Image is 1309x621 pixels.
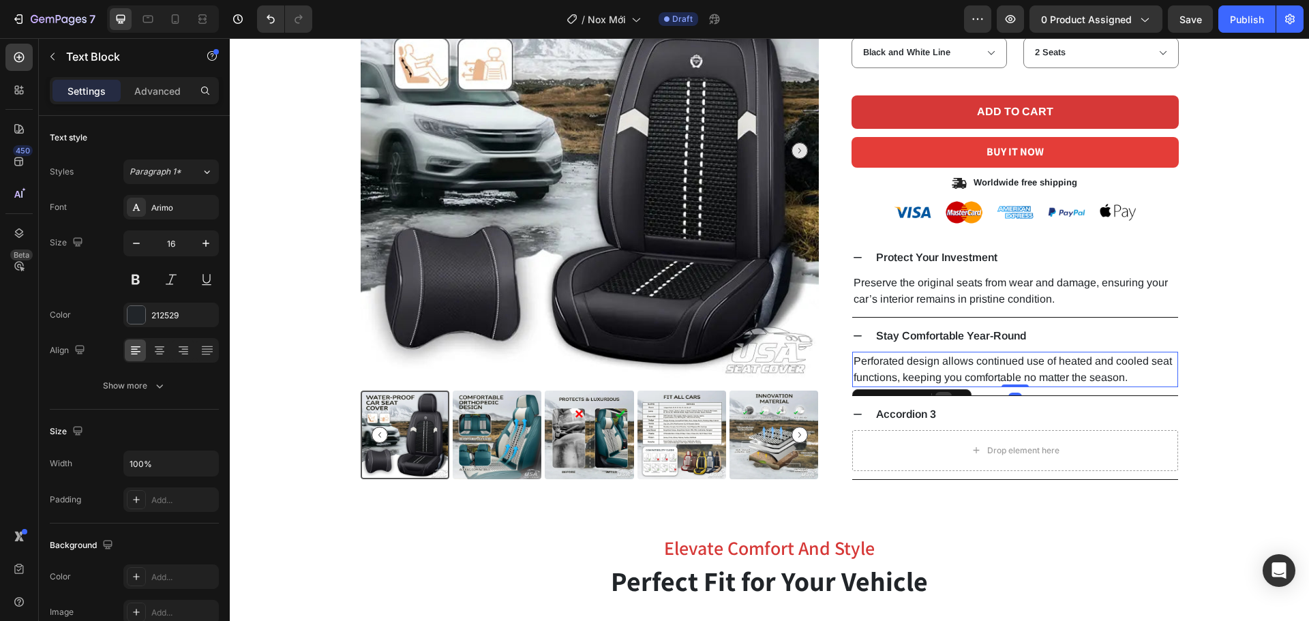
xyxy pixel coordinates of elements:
p: Text Block [66,48,182,65]
div: Add... [151,571,215,584]
div: Beta [10,249,33,260]
div: Size [50,423,86,441]
span: Paragraph 1* [130,166,181,178]
span: Draft [672,13,693,25]
div: 0 [779,354,792,365]
div: Image [50,606,74,618]
button: Carousel Next Arrow [562,389,578,405]
div: Show more [103,379,166,393]
div: Text Block [640,356,686,368]
p: Settings [67,84,106,98]
div: Rich Text Editor. Editing area: main [622,314,948,349]
p: 7 [89,11,95,27]
div: Add... [151,607,215,619]
div: Rich Text Editor. Editing area: main [644,369,708,384]
p: Stay Comfortable Year-Round [646,292,796,303]
img: Nox 2023 Full Set Universal Breathable Waterproof Vehicle Leather Cover For Cars Suv [223,352,312,441]
div: Padding [50,494,81,506]
div: Align [50,342,88,360]
span: Save [1179,14,1202,25]
button: Add to cart [622,57,949,91]
div: Drop element here [757,407,830,418]
p: Accordion 3 [646,371,706,382]
button: Buy it now [622,99,949,130]
span: Nox Mới [588,12,626,27]
div: Publish [1230,12,1264,27]
button: Show more [50,374,219,398]
div: Rich Text Editor. Editing area: main [644,290,798,305]
span: 0 product assigned [1041,12,1132,27]
div: Add to cart [747,67,824,81]
span: / [582,12,585,27]
img: gempages_508664438639821945-5deddf0f-7d2f-4b46-b40d-1a002fa7bfe1.png [663,158,908,190]
img: Nox 2023 Full Set Universal Breathable Waterproof Vehicle Leather Cover For Cars Suv [408,352,496,441]
div: Color [50,571,71,583]
p: Preserve the original seats from wear and damage, ensuring your car’s interior remains in pristin... [624,237,947,269]
div: Width [50,457,72,470]
p: Worldwide free shipping [744,139,847,151]
div: Arimo [151,202,215,214]
div: Buy it now [757,104,814,124]
img: Nox 2023 Full Set Universal Breathable Waterproof Vehicle Leather Cover For Cars Suv [500,352,588,441]
button: 7 [5,5,102,33]
div: Text style [50,132,87,144]
p: Protect Your Investment [646,214,768,225]
div: Size [50,234,86,252]
button: Save [1168,5,1213,33]
button: Carousel Next Arrow [562,104,578,121]
div: Background [50,536,116,555]
p: Advanced [134,84,181,98]
button: Carousel Back Arrow [142,389,158,405]
div: 212529 [151,309,215,322]
div: Color [50,309,71,321]
button: Publish [1218,5,1276,33]
input: Auto [124,451,218,476]
button: 0 product assigned [1029,5,1162,33]
iframe: Design area [230,38,1309,621]
button: Paragraph 1* [123,160,219,184]
div: Font [50,201,67,213]
div: Rich Text Editor. Editing area: main [644,212,770,227]
h2: Perfect Fit for Your Vehicle [131,524,949,562]
h2: Elevate Comfort And Style [131,496,949,524]
div: Open Intercom Messenger [1263,554,1295,587]
img: Nox 2023 Full Set Universal Breathable Waterproof Vehicle Leather Cover For Cars Suv [315,352,404,441]
div: Add... [151,494,215,506]
p: Perforated design allows continued use of heated and cooled seat functions, keeping you comfortab... [624,315,947,348]
div: 450 [13,145,33,156]
div: Styles [50,166,74,178]
div: Undo/Redo [257,5,312,33]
